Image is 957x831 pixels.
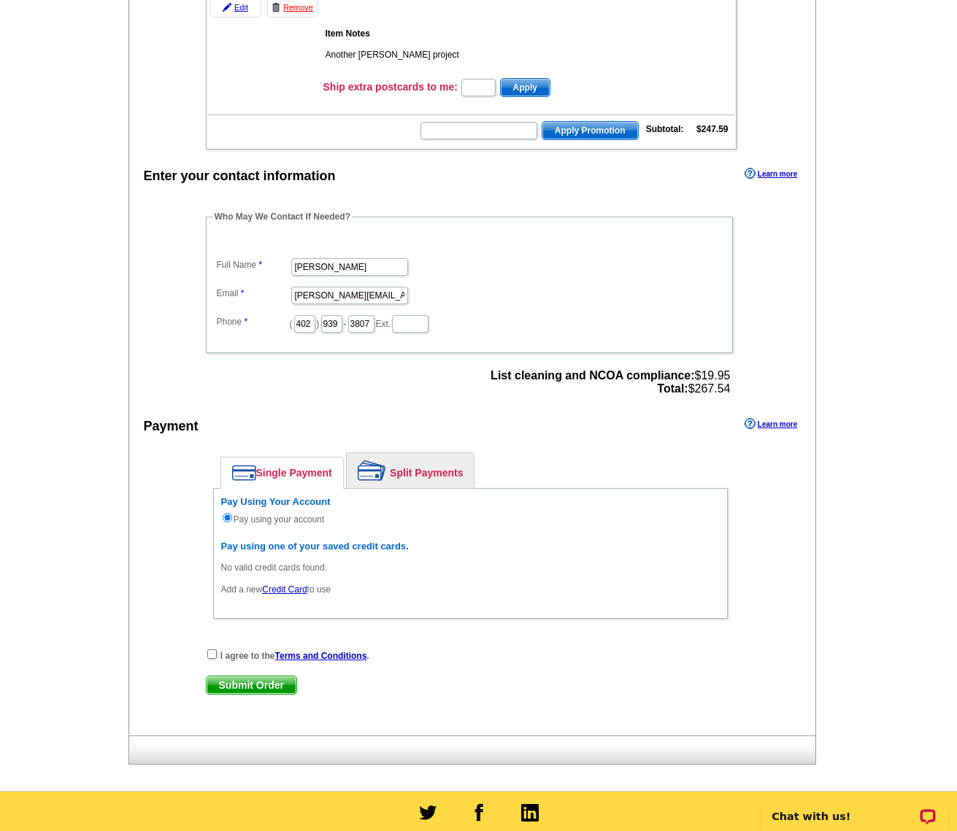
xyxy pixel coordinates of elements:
[323,80,458,93] h3: Ship extra postcards to me:
[220,651,369,661] strong: I agree to the .
[221,583,720,596] p: Add a new to use
[696,124,728,134] strong: $247.59
[213,210,352,223] legend: Who May We Contact If Needed?
[221,496,720,508] h6: Pay Using Your Account
[262,584,307,595] a: Credit Card
[217,315,290,328] label: Phone
[745,168,797,179] a: Learn more
[491,369,730,395] span: $19.95 $267.54
[144,166,336,186] div: Enter your contact information
[221,561,720,574] p: No valid credit cards found.
[500,78,550,97] button: Apply
[752,785,957,831] iframe: LiveChat chat widget
[657,382,688,395] strong: Total:
[221,457,343,488] a: Single Payment
[213,312,726,334] dd: ( ) - Ext.
[347,453,474,488] a: Split Payments
[491,369,694,382] strong: List cleaning and NCOA compliance:
[221,541,720,552] h6: Pay using one of your saved credit cards.
[217,287,290,300] label: Email
[646,124,684,134] strong: Subtotal:
[221,496,720,526] div: Pay using your account
[745,418,797,430] a: Learn more
[542,121,639,140] button: Apply Promotion
[144,417,199,436] div: Payment
[325,26,577,41] th: Item Notes
[217,258,290,271] label: Full Name
[542,122,638,139] span: Apply Promotion
[272,3,280,12] img: trashcan-icon.gif
[223,3,231,12] img: pencil-icon.gif
[207,676,296,694] span: Submit Order
[358,460,386,481] img: split-payment.png
[275,651,367,661] a: Terms and Conditions
[501,79,550,96] span: Apply
[232,465,256,481] img: single-payment.png
[325,47,577,62] td: Another [PERSON_NAME] project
